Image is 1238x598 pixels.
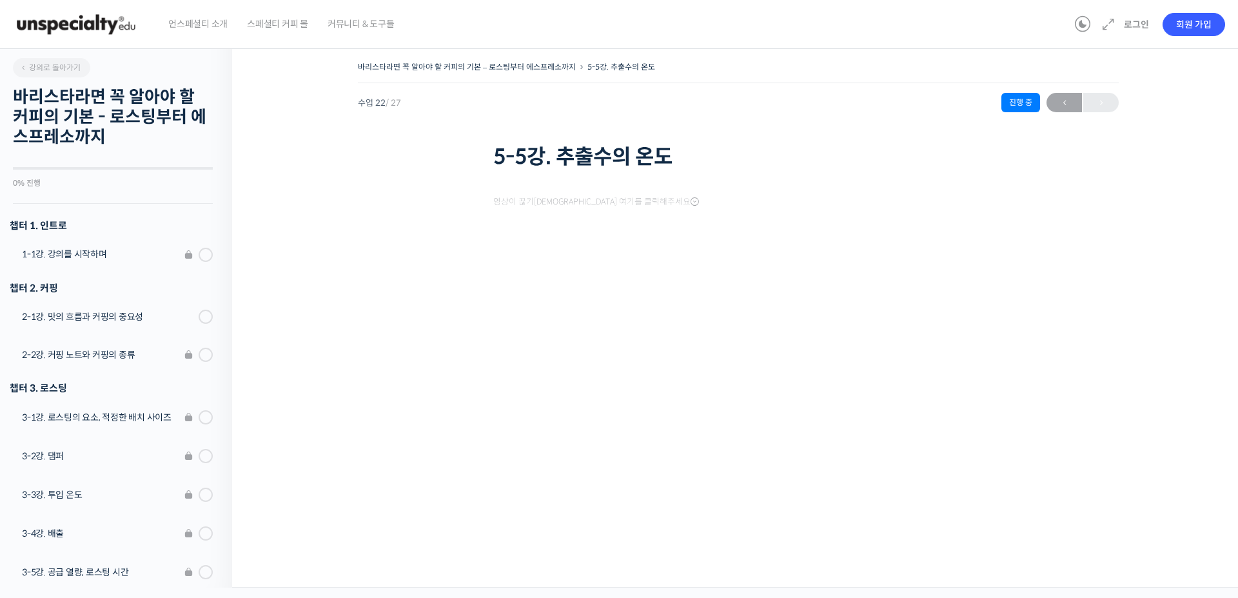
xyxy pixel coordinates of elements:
span: / 27 [386,97,401,108]
div: 0% 진행 [13,179,213,187]
div: 진행 중 [1001,93,1040,112]
a: 로그인 [1116,10,1157,39]
h2: 바리스타라면 꼭 알아야 할 커피의 기본 - 로스팅부터 에스프레소까지 [13,87,213,148]
span: 강의로 돌아가기 [19,63,81,72]
span: 영상이 끊기[DEMOGRAPHIC_DATA] 여기를 클릭해주세요 [493,197,699,207]
div: 2-1강. 맛의 흐름과 커핑의 중요성 [22,310,195,324]
a: ←이전 [1046,93,1082,112]
h3: 챕터 1. 인트로 [10,217,213,234]
a: 강의로 돌아가기 [13,58,90,77]
span: ← [1046,94,1082,112]
div: 챕터 2. 커핑 [10,279,213,297]
h1: 5-5강. 추출수의 온도 [493,145,983,169]
div: 챕터 3. 로스팅 [10,379,213,397]
span: 수업 22 [358,99,401,107]
a: 5-5강. 추출수의 온도 [587,62,655,72]
a: 바리스타라면 꼭 알아야 할 커피의 기본 – 로스팅부터 에스프레소까지 [358,62,576,72]
a: 회원 가입 [1163,13,1225,36]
